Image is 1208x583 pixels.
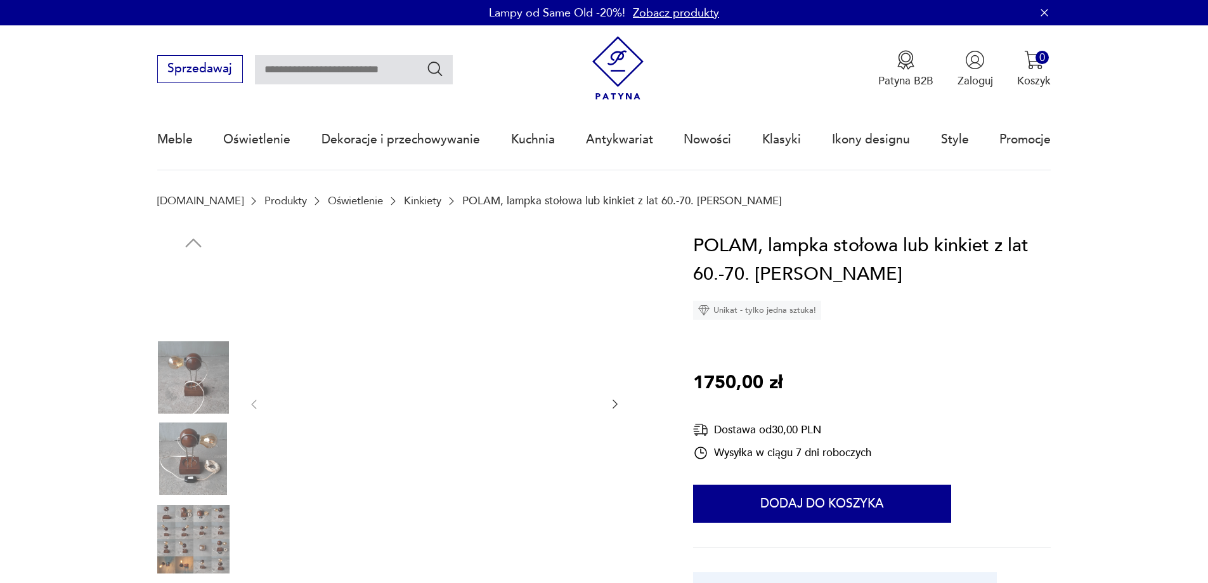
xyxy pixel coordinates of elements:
div: Dostawa od 30,00 PLN [693,422,871,438]
a: Style [941,110,969,169]
a: Meble [157,110,193,169]
div: Wysyłka w ciągu 7 dni roboczych [693,445,871,461]
div: Unikat - tylko jedna sztuka! [693,301,821,320]
img: Zdjęcie produktu POLAM, lampka stołowa lub kinkiet z lat 60.-70. Lech Tomaszewski [276,232,594,575]
button: Sprzedawaj [157,55,243,83]
a: Sprzedawaj [157,65,243,75]
img: Zdjęcie produktu POLAM, lampka stołowa lub kinkiet z lat 60.-70. Lech Tomaszewski [157,341,230,414]
button: Patyna B2B [878,50,933,88]
p: Lampy od Same Old -20%! [489,5,625,21]
a: Antykwariat [586,110,653,169]
p: 1750,00 zł [693,369,783,398]
a: Zobacz produkty [633,5,719,21]
button: Szukaj [426,60,445,78]
p: Koszyk [1017,74,1051,88]
a: Ikony designu [832,110,910,169]
img: Ikonka użytkownika [965,50,985,70]
button: 0Koszyk [1017,50,1051,88]
p: POLAM, lampka stołowa lub kinkiet z lat 60.-70. [PERSON_NAME] [462,195,782,207]
a: Oświetlenie [328,195,383,207]
p: Patyna B2B [878,74,933,88]
a: Ikona medaluPatyna B2B [878,50,933,88]
a: Dekoracje i przechowywanie [321,110,480,169]
a: Oświetlenie [223,110,290,169]
a: Kuchnia [511,110,555,169]
h1: POLAM, lampka stołowa lub kinkiet z lat 60.-70. [PERSON_NAME] [693,232,1051,289]
a: Klasyki [762,110,801,169]
div: 0 [1036,51,1049,64]
img: Ikona koszyka [1024,50,1044,70]
button: Dodaj do koszyka [693,485,951,523]
a: Promocje [999,110,1051,169]
img: Ikona dostawy [693,422,708,438]
img: Zdjęcie produktu POLAM, lampka stołowa lub kinkiet z lat 60.-70. Lech Tomaszewski [157,503,230,575]
a: [DOMAIN_NAME] [157,195,244,207]
img: Ikona medalu [896,50,916,70]
img: Zdjęcie produktu POLAM, lampka stołowa lub kinkiet z lat 60.-70. Lech Tomaszewski [157,423,230,495]
a: Nowości [684,110,731,169]
a: Kinkiety [404,195,441,207]
a: Produkty [264,195,307,207]
button: Zaloguj [958,50,993,88]
img: Patyna - sklep z meblami i dekoracjami vintage [586,36,650,100]
img: Ikona diamentu [698,305,710,316]
p: Zaloguj [958,74,993,88]
img: Zdjęcie produktu POLAM, lampka stołowa lub kinkiet z lat 60.-70. Lech Tomaszewski [157,261,230,333]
